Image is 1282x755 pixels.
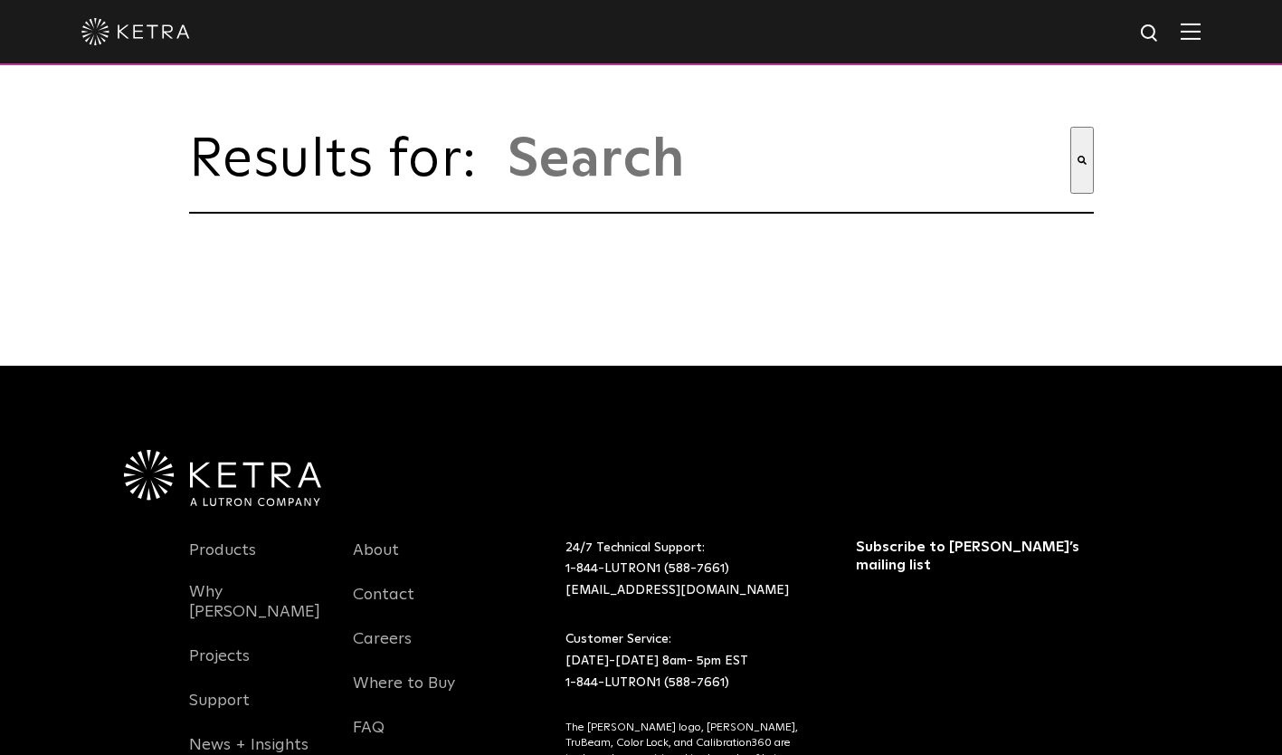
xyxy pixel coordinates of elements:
[565,629,811,693] p: Customer Service: [DATE]-[DATE] 8am- 5pm EST
[81,18,190,45] img: ketra-logo-2019-white
[353,629,412,671] a: Careers
[565,562,729,575] a: 1-844-LUTRON1 (588-7661)
[124,450,321,506] img: Ketra-aLutronCo_White_RGB
[189,582,327,644] a: Why [PERSON_NAME]
[353,540,399,582] a: About
[1139,23,1162,45] img: search icon
[189,691,250,732] a: Support
[1181,23,1201,40] img: Hamburger%20Nav.svg
[506,127,1070,194] input: This is a search field with an auto-suggest feature attached.
[189,133,497,187] span: Results for:
[565,584,789,597] a: [EMAIL_ADDRESS][DOMAIN_NAME]
[1070,127,1094,194] button: Search
[565,538,811,602] p: 24/7 Technical Support:
[565,676,729,689] a: 1-844-LUTRON1 (588-7661)
[353,674,455,715] a: Where to Buy
[189,540,256,582] a: Products
[189,646,250,688] a: Projects
[353,585,414,626] a: Contact
[856,538,1088,576] h3: Subscribe to [PERSON_NAME]’s mailing list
